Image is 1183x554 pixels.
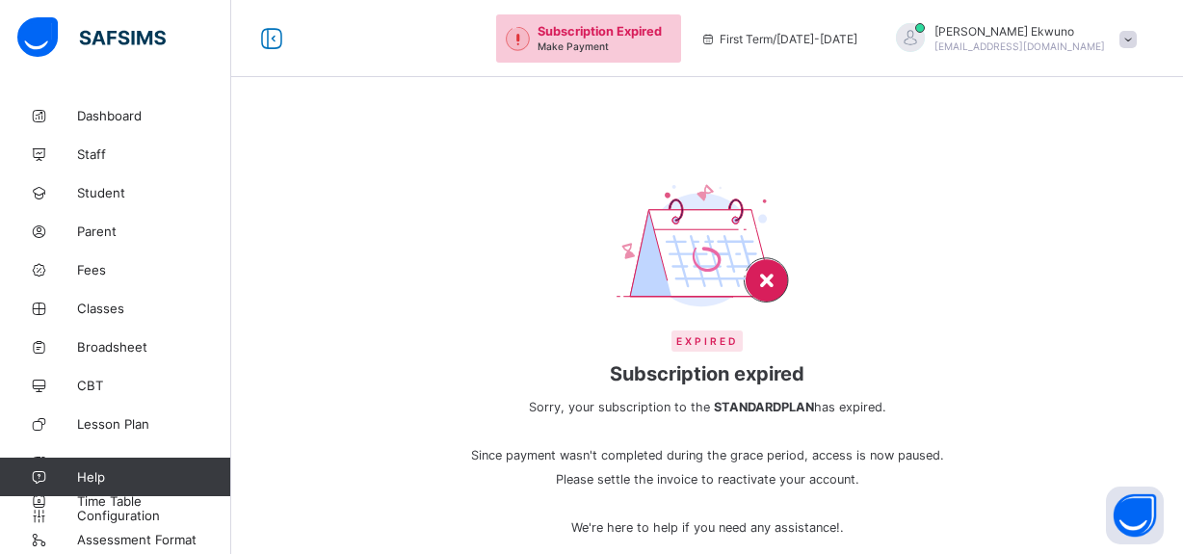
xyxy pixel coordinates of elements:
[461,395,953,540] span: Sorry, your subscription to the has expired. Since payment wasn't completed during the grace peri...
[77,301,231,316] span: Classes
[77,339,231,355] span: Broadsheet
[714,400,814,414] b: STANDARD PLAN
[538,40,609,52] span: Make Payment
[17,17,166,58] img: safsims
[77,108,231,123] span: Dashboard
[700,32,857,46] span: session/term information
[77,532,231,547] span: Assessment Format
[671,330,743,352] span: Expired
[77,416,231,432] span: Lesson Plan
[77,469,230,485] span: Help
[77,146,231,162] span: Staff
[934,40,1105,52] span: [EMAIL_ADDRESS][DOMAIN_NAME]
[77,508,230,523] span: Configuration
[77,224,231,239] span: Parent
[877,23,1146,55] div: VivianEkwuno
[77,455,231,470] span: Messaging
[934,24,1105,39] span: [PERSON_NAME] Ekwuno
[506,27,530,51] img: outstanding-1.146d663e52f09953f639664a84e30106.svg
[77,185,231,200] span: Student
[617,183,798,311] img: expired-calendar.b2ede95de4b0fc63d738ed6e38433d8b.svg
[461,362,953,385] span: Subscription expired
[538,24,662,39] span: Subscription Expired
[1106,487,1164,544] button: Open asap
[77,378,231,393] span: CBT
[77,262,231,277] span: Fees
